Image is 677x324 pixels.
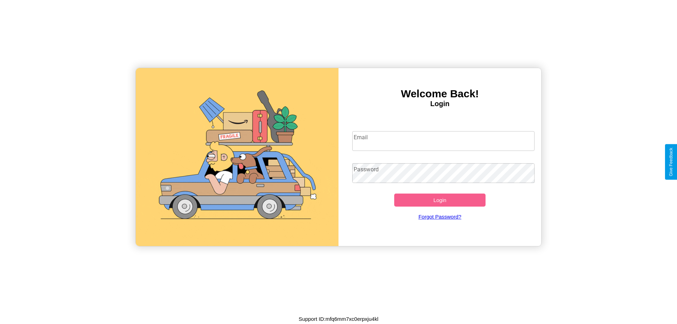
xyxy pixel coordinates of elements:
h3: Welcome Back! [338,88,541,100]
img: gif [136,68,338,246]
a: Forgot Password? [349,207,531,227]
button: Login [394,194,486,207]
h4: Login [338,100,541,108]
p: Support ID: mfq6mm7xc0erpxju4kl [299,314,378,324]
div: Give Feedback [669,148,673,176]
